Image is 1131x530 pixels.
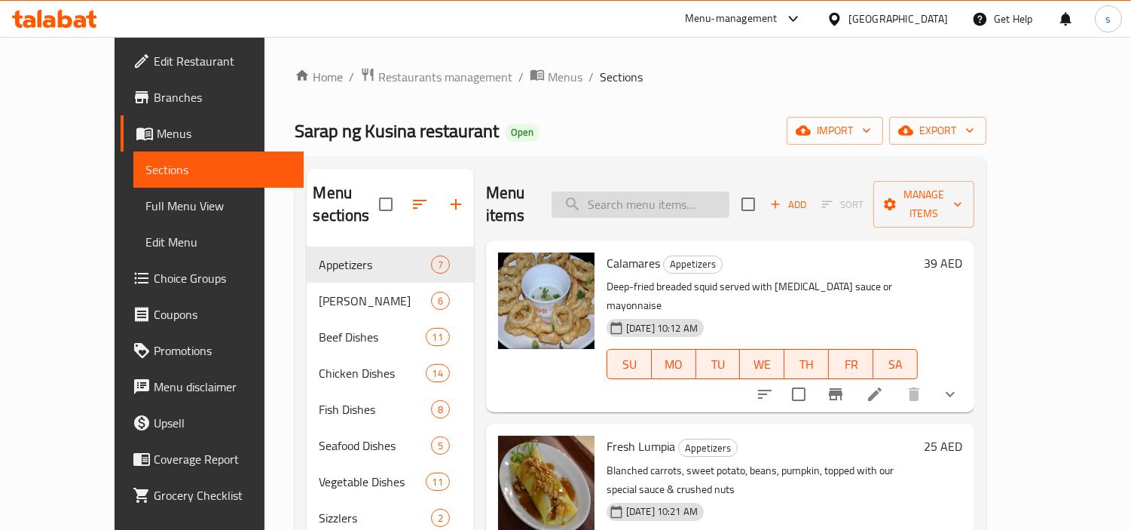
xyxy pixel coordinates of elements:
[307,464,473,500] div: Vegetable Dishes11
[1105,11,1111,27] span: s
[319,292,430,310] span: [PERSON_NAME]
[319,400,430,418] span: Fish Dishes
[799,121,871,140] span: import
[307,391,473,427] div: Fish Dishes8
[121,477,304,513] a: Grocery Checklist
[431,509,450,527] div: items
[145,233,292,251] span: Edit Menu
[866,385,884,403] a: Edit menu item
[154,52,292,70] span: Edit Restaurant
[295,68,343,86] a: Home
[873,349,918,379] button: SA
[319,292,430,310] div: PAMELA Meals
[663,256,723,274] div: Appetizers
[157,124,292,142] span: Menus
[848,11,948,27] div: [GEOGRAPHIC_DATA]
[426,330,449,345] span: 11
[154,414,292,432] span: Upsell
[896,376,932,412] button: delete
[154,342,292,360] span: Promotions
[924,253,962,274] h6: 39 AED
[607,349,652,379] button: SU
[613,354,646,375] span: SU
[432,439,449,453] span: 5
[505,126,540,139] span: Open
[319,256,430,274] span: Appetizers
[431,292,450,310] div: items
[426,366,449,381] span: 14
[885,185,962,223] span: Manage items
[889,117,986,145] button: export
[121,405,304,441] a: Upsell
[835,354,867,375] span: FR
[121,332,304,369] a: Promotions
[498,253,595,349] img: Calamares
[145,161,292,179] span: Sections
[431,256,450,274] div: items
[319,328,425,346] span: Beef Dishes
[518,68,524,86] li: /
[505,124,540,142] div: Open
[941,385,959,403] svg: Show Choices
[431,437,450,455] div: items
[154,88,292,106] span: Branches
[620,504,704,519] span: [DATE] 10:21 AM
[747,376,783,412] button: sort-choices
[438,186,474,222] button: Add section
[652,349,696,379] button: MO
[360,67,512,87] a: Restaurants management
[746,354,778,375] span: WE
[432,294,449,308] span: 6
[829,349,873,379] button: FR
[319,473,425,491] span: Vegetable Dishes
[121,79,304,115] a: Branches
[319,437,430,455] span: Seafood Dishes
[901,121,974,140] span: export
[154,305,292,323] span: Coupons
[307,283,473,319] div: [PERSON_NAME]6
[295,114,499,148] span: Sarap ng Kusina restaurant
[121,115,304,152] a: Menus
[924,436,962,457] h6: 25 AED
[607,252,660,274] span: Calamares
[307,355,473,391] div: Chicken Dishes14
[486,182,533,227] h2: Menu items
[307,427,473,464] div: Seafood Dishes5
[764,193,812,216] span: Add item
[600,68,643,86] span: Sections
[658,354,690,375] span: MO
[307,247,473,283] div: Appetizers7
[133,188,304,224] a: Full Menu View
[133,224,304,260] a: Edit Menu
[530,67,582,87] a: Menus
[319,509,430,527] span: Sizzlers
[607,277,918,315] p: Deep-fried breaded squid served with [MEDICAL_DATA] sauce or mayonnaise
[588,68,594,86] li: /
[133,152,304,188] a: Sections
[432,258,449,272] span: 7
[121,43,304,79] a: Edit Restaurant
[378,68,512,86] span: Restaurants management
[121,260,304,296] a: Choice Groups
[607,435,675,458] span: Fresh Lumpia
[702,354,735,375] span: TU
[620,321,704,335] span: [DATE] 10:12 AM
[432,403,449,417] span: 8
[790,354,823,375] span: TH
[432,511,449,525] span: 2
[307,319,473,355] div: Beef Dishes11
[402,186,438,222] span: Sort sections
[154,486,292,504] span: Grocery Checklist
[879,354,912,375] span: SA
[370,188,402,220] span: Select all sections
[685,10,778,28] div: Menu-management
[784,349,829,379] button: TH
[426,473,450,491] div: items
[664,256,722,273] span: Appetizers
[696,349,741,379] button: TU
[121,296,304,332] a: Coupons
[873,181,974,228] button: Manage items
